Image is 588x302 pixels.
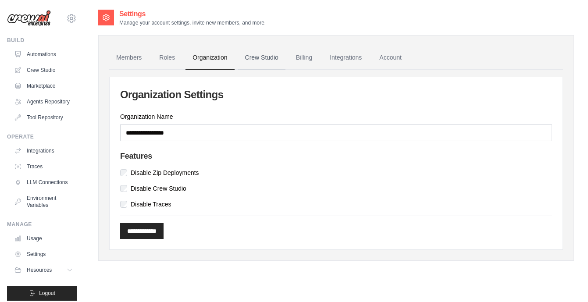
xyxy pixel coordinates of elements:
a: Usage [11,231,77,245]
a: Tool Repository [11,110,77,124]
button: Logout [7,286,77,301]
h2: Settings [119,9,266,19]
a: Roles [152,46,182,70]
a: Crew Studio [11,63,77,77]
p: Manage your account settings, invite new members, and more. [119,19,266,26]
a: Organization [185,46,234,70]
a: Members [109,46,149,70]
a: Automations [11,47,77,61]
a: Integrations [323,46,369,70]
a: Crew Studio [238,46,285,70]
a: Marketplace [11,79,77,93]
label: Organization Name [120,112,552,121]
button: Resources [11,263,77,277]
h4: Features [120,152,552,161]
span: Logout [39,290,55,297]
div: Manage [7,221,77,228]
a: Settings [11,247,77,261]
a: Billing [289,46,319,70]
a: Account [372,46,409,70]
label: Disable Zip Deployments [131,168,199,177]
a: Agents Repository [11,95,77,109]
label: Disable Crew Studio [131,184,186,193]
span: Resources [27,266,52,274]
img: Logo [7,10,51,27]
div: Build [7,37,77,44]
div: Operate [7,133,77,140]
h2: Organization Settings [120,88,552,102]
a: LLM Connections [11,175,77,189]
a: Integrations [11,144,77,158]
label: Disable Traces [131,200,171,209]
a: Traces [11,160,77,174]
a: Environment Variables [11,191,77,212]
